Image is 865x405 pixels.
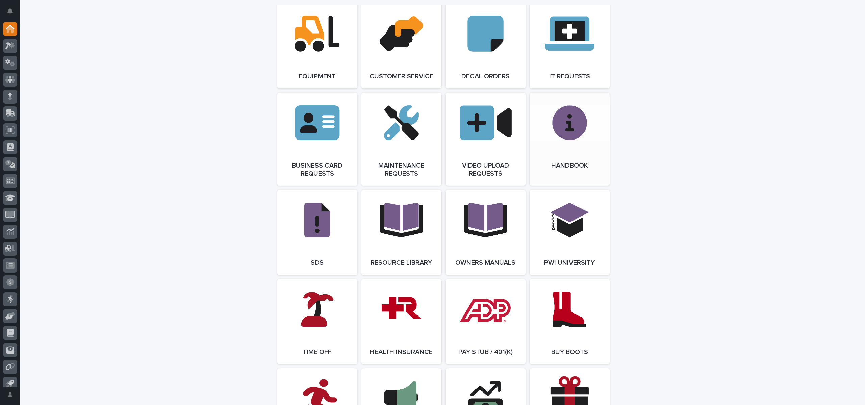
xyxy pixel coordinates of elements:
[3,4,17,18] button: Notifications
[361,279,441,364] a: Health Insurance
[277,3,357,88] a: Equipment
[446,93,526,186] a: Video Upload Requests
[277,190,357,275] a: SDS
[277,93,357,186] a: Business Card Requests
[446,3,526,88] a: Decal Orders
[530,93,610,186] a: Handbook
[446,190,526,275] a: Owners Manuals
[446,279,526,364] a: Pay Stub / 401(k)
[530,190,610,275] a: PWI University
[361,3,441,88] a: Customer Service
[361,93,441,186] a: Maintenance Requests
[530,3,610,88] a: IT Requests
[530,279,610,364] a: Buy Boots
[361,190,441,275] a: Resource Library
[8,8,17,19] div: Notifications
[277,279,357,364] a: Time Off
